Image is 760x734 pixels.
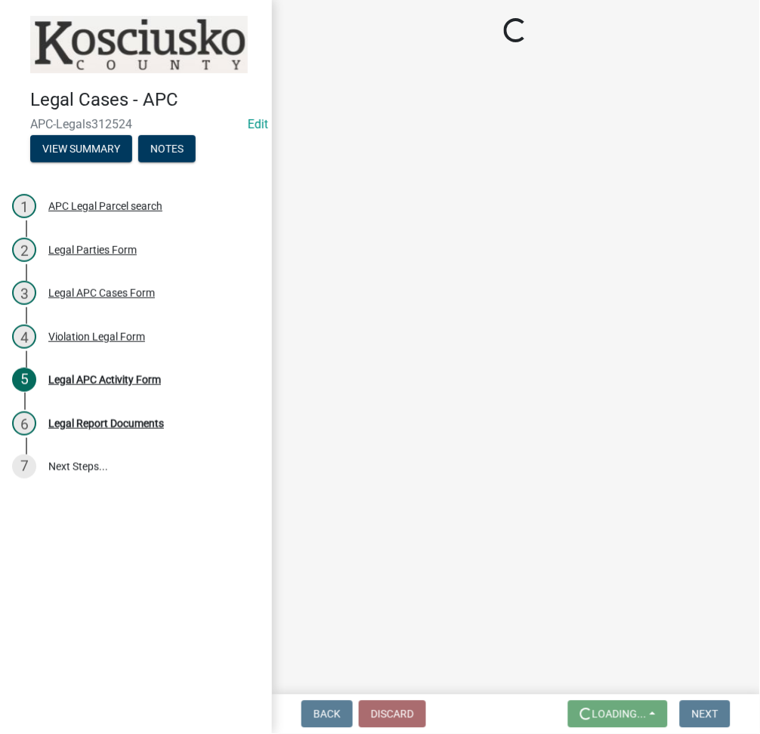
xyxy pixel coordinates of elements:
div: Violation Legal Form [48,332,145,342]
button: Next [680,701,731,728]
div: 4 [12,325,36,349]
div: Legal Parties Form [48,245,137,255]
wm-modal-confirm: Summary [30,143,132,156]
span: Loading... [592,708,647,720]
button: Notes [138,135,196,162]
button: Back [301,701,353,728]
div: 6 [12,412,36,436]
div: 2 [12,238,36,262]
div: 7 [12,455,36,479]
div: APC Legal Parcel search [48,201,162,211]
wm-modal-confirm: Edit Application Number [248,117,268,131]
span: Next [692,708,718,720]
h4: Legal Cases - APC [30,89,260,111]
div: 1 [12,194,36,218]
button: Discard [359,701,426,728]
div: Legal APC Cases Form [48,288,155,298]
img: Kosciusko County, Indiana [30,16,248,73]
span: APC-Legals312524 [30,117,242,131]
div: Legal APC Activity Form [48,375,161,385]
div: Legal Report Documents [48,418,164,429]
button: Loading... [568,701,668,728]
a: Edit [248,117,268,131]
button: View Summary [30,135,132,162]
span: Back [314,708,341,720]
div: 5 [12,368,36,392]
wm-modal-confirm: Notes [138,143,196,156]
div: 3 [12,281,36,305]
